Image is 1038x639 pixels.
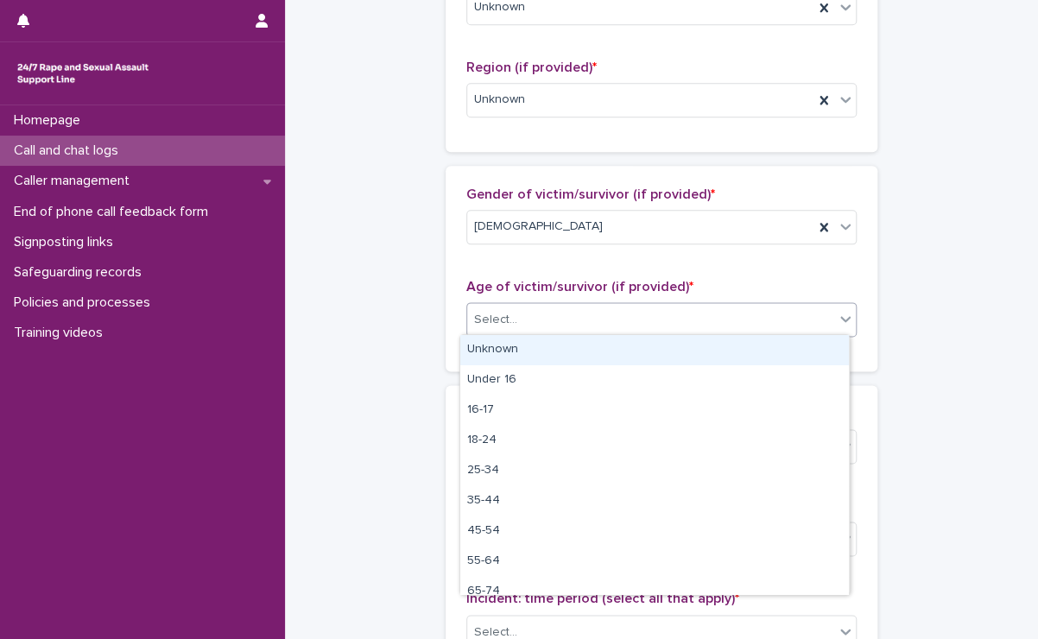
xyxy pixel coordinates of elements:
span: Region (if provided) [466,60,597,74]
div: 35-44 [460,486,849,516]
p: Policies and processes [7,294,164,311]
div: Unknown [460,335,849,365]
span: [DEMOGRAPHIC_DATA] [474,218,603,236]
div: 16-17 [460,395,849,426]
p: End of phone call feedback form [7,204,222,220]
img: rhQMoQhaT3yELyF149Cw [14,56,152,91]
span: Gender of victim/survivor (if provided) [466,187,715,201]
p: Caller management [7,173,143,189]
span: Unknown [474,91,525,109]
p: Training videos [7,325,117,341]
p: Call and chat logs [7,142,132,159]
p: Safeguarding records [7,264,155,281]
div: Select... [474,311,517,329]
p: Homepage [7,112,94,129]
div: 55-64 [460,547,849,577]
p: Signposting links [7,234,127,250]
div: Under 16 [460,365,849,395]
span: Incident: time period (select all that apply) [466,592,739,605]
div: 18-24 [460,426,849,456]
div: 65-74 [460,577,849,607]
div: 25-34 [460,456,849,486]
span: Age of victim/survivor (if provided) [466,280,693,294]
div: 45-54 [460,516,849,547]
